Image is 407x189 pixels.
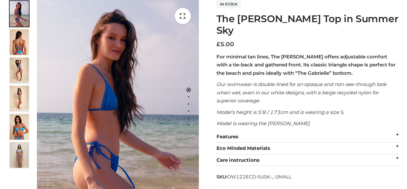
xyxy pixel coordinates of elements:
em: Model is wearing the [PERSON_NAME] [217,120,310,126]
img: 5.Alex-top_CN-1-1_1-1.jpg [10,29,29,55]
bdi: 5.00 [217,41,234,48]
img: 1.Alex-top_SS-1_4464b1e7-c2c9-4e4b-a62c-58381cd673c0-1.jpg [10,1,29,27]
span: £ [217,41,220,48]
em: Model’s height is 5’8 / 173cm and is wearing a size S. [217,109,344,115]
span: SKU: [217,173,292,181]
h1: The [PERSON_NAME] Top in Summer Sky [217,13,399,36]
div: Care instructions [217,154,399,166]
img: 4.Alex-top_CN-1-1-2.jpg [10,57,29,83]
span: OW122ECO-SUSK-_-SMALL [227,174,291,180]
span: In stock [217,0,241,8]
em: Our swimwear is double lined for an opaque and non-see-through look when wet, even in our white d... [217,81,386,104]
img: 2.Alex-top_CN-1-1-2.jpg [10,114,29,140]
div: Features [217,131,399,143]
img: SSVC.jpg [10,142,29,168]
img: 3.Alex-top_CN-1-1-2.jpg [10,86,29,111]
strong: For minimal tan lines, The [PERSON_NAME] offers adjustable comfort with a tie-back and gathered f... [217,54,395,76]
div: Eco Minded Materials [217,142,399,154]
